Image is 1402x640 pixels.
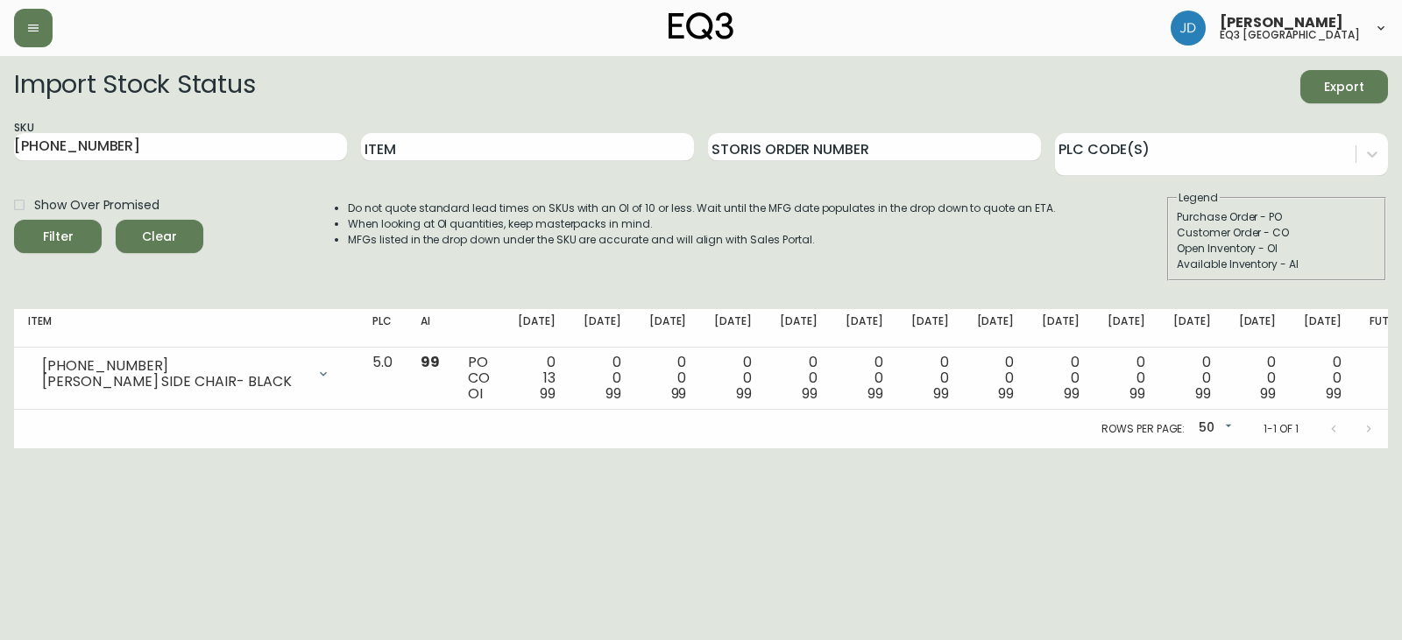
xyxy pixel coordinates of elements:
[1042,355,1080,402] div: 0 0
[998,383,1014,404] span: 99
[1326,383,1342,404] span: 99
[1290,309,1356,348] th: [DATE]
[1173,355,1211,402] div: 0 0
[1177,190,1220,206] legend: Legend
[736,383,752,404] span: 99
[846,355,883,402] div: 0 0
[669,12,733,40] img: logo
[766,309,832,348] th: [DATE]
[933,383,949,404] span: 99
[348,232,1056,248] li: MFGs listed in the drop down under the SKU are accurate and will align with Sales Portal.
[504,309,570,348] th: [DATE]
[14,309,358,348] th: Item
[780,355,818,402] div: 0 0
[540,383,556,404] span: 99
[1260,383,1276,404] span: 99
[348,200,1056,216] li: Do not quote standard lead times on SKUs with an OI of 10 or less. Wait until the MFG date popula...
[1177,209,1377,225] div: Purchase Order - PO
[897,309,963,348] th: [DATE]
[570,309,635,348] th: [DATE]
[14,220,102,253] button: Filter
[1225,309,1291,348] th: [DATE]
[605,383,621,404] span: 99
[1220,16,1343,30] span: [PERSON_NAME]
[1159,309,1225,348] th: [DATE]
[1101,421,1185,437] p: Rows per page:
[1129,383,1145,404] span: 99
[1264,421,1299,437] p: 1-1 of 1
[1220,30,1360,40] h5: eq3 [GEOGRAPHIC_DATA]
[584,355,621,402] div: 0 0
[635,309,701,348] th: [DATE]
[1108,355,1145,402] div: 0 0
[802,383,818,404] span: 99
[34,196,159,215] span: Show Over Promised
[1314,76,1374,98] span: Export
[468,355,490,402] div: PO CO
[1195,383,1211,404] span: 99
[348,216,1056,232] li: When looking at OI quantities, keep masterpacks in mind.
[832,309,897,348] th: [DATE]
[700,309,766,348] th: [DATE]
[1239,355,1277,402] div: 0 0
[1094,309,1159,348] th: [DATE]
[42,374,306,390] div: [PERSON_NAME] SIDE CHAIR- BLACK
[649,355,687,402] div: 0 0
[14,70,255,103] h2: Import Stock Status
[28,355,344,393] div: [PHONE_NUMBER][PERSON_NAME] SIDE CHAIR- BLACK
[358,309,407,348] th: PLC
[867,383,883,404] span: 99
[1028,309,1094,348] th: [DATE]
[1192,414,1236,443] div: 50
[407,309,454,348] th: AI
[671,383,687,404] span: 99
[1177,225,1377,241] div: Customer Order - CO
[130,226,189,248] span: Clear
[1300,70,1388,103] button: Export
[1177,241,1377,257] div: Open Inventory - OI
[977,355,1015,402] div: 0 0
[1304,355,1342,402] div: 0 0
[468,383,483,404] span: OI
[358,348,407,410] td: 5.0
[1177,257,1377,272] div: Available Inventory - AI
[911,355,949,402] div: 0 0
[421,352,440,372] span: 99
[518,355,556,402] div: 0 13
[1171,11,1206,46] img: 7c567ac048721f22e158fd313f7f0981
[42,358,306,374] div: [PHONE_NUMBER]
[714,355,752,402] div: 0 0
[1064,383,1080,404] span: 99
[963,309,1029,348] th: [DATE]
[116,220,203,253] button: Clear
